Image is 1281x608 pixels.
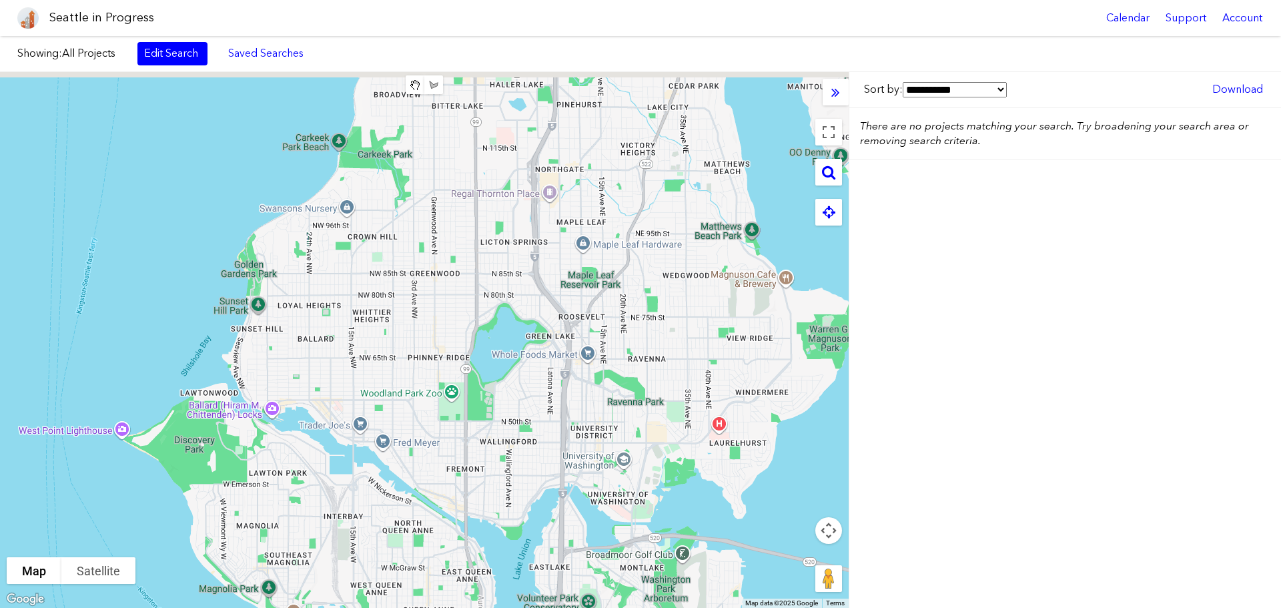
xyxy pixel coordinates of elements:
a: Edit Search [137,42,207,65]
select: Sort by: [903,82,1007,97]
span: Map data ©2025 Google [745,599,818,607]
a: Saved Searches [221,42,311,65]
button: Drag Pegman onto the map to open Street View [815,565,842,592]
a: Terms [826,599,845,607]
h1: Seattle in Progress [49,9,154,26]
button: Show street map [7,557,61,584]
button: Toggle fullscreen view [815,119,842,145]
button: Draw a shape [424,75,443,94]
span: All Projects [62,47,115,59]
button: Map camera controls [815,517,842,544]
a: Download [1206,78,1270,101]
a: Open this area in Google Maps (opens a new window) [3,591,47,608]
button: Stop drawing [406,75,424,94]
button: Show satellite imagery [61,557,135,584]
img: favicon-96x96.png [17,7,39,29]
label: Sort by: [864,82,1007,97]
img: Google [3,591,47,608]
label: Showing: [17,46,124,61]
